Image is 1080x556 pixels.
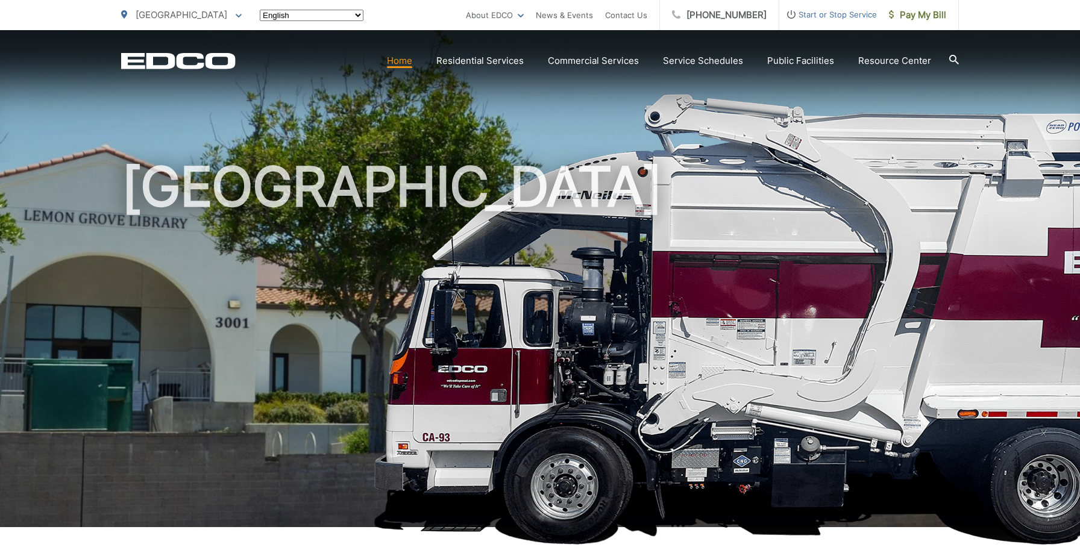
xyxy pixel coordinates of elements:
a: Contact Us [605,8,647,22]
a: EDCD logo. Return to the homepage. [121,52,236,69]
a: Home [387,54,412,68]
a: Commercial Services [548,54,639,68]
h1: [GEOGRAPHIC_DATA] [121,157,959,538]
select: Select a language [260,10,363,21]
a: Service Schedules [663,54,743,68]
a: Resource Center [858,54,931,68]
a: News & Events [536,8,593,22]
span: Pay My Bill [889,8,946,22]
span: [GEOGRAPHIC_DATA] [136,9,227,20]
a: Residential Services [436,54,524,68]
a: About EDCO [466,8,524,22]
a: Public Facilities [767,54,834,68]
